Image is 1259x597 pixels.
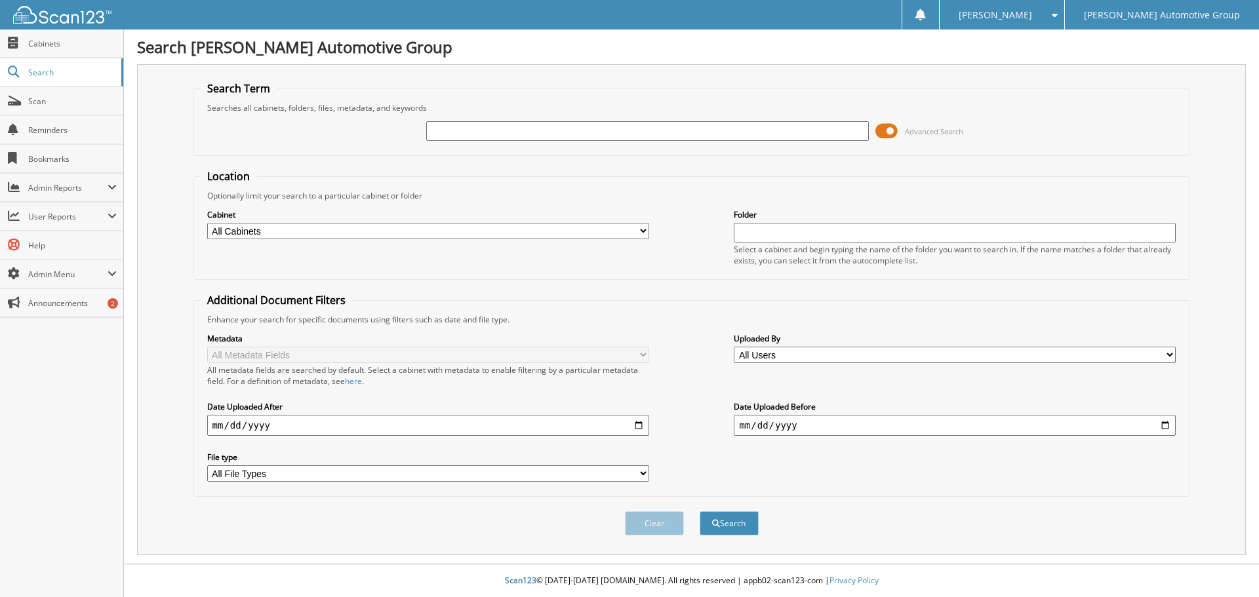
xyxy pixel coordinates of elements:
[505,575,536,586] span: Scan123
[207,401,649,412] label: Date Uploaded After
[28,240,117,251] span: Help
[28,153,117,164] span: Bookmarks
[207,333,649,344] label: Metadata
[700,511,759,535] button: Search
[905,126,963,136] span: Advanced Search
[13,6,111,24] img: scan123-logo-white.svg
[734,333,1176,344] label: Uploaded By
[207,415,649,436] input: start
[345,376,362,387] a: here
[207,452,649,463] label: File type
[625,511,684,535] button: Clear
[734,209,1176,220] label: Folder
[28,96,117,107] span: Scan
[734,415,1176,436] input: end
[28,38,117,49] span: Cabinets
[124,565,1259,597] div: © [DATE]-[DATE] [DOMAIN_NAME]. All rights reserved | appb02-scan123-com |
[28,269,108,280] span: Admin Menu
[108,298,118,309] div: 2
[201,293,352,307] legend: Additional Document Filters
[28,298,117,309] span: Announcements
[28,211,108,222] span: User Reports
[137,36,1246,58] h1: Search [PERSON_NAME] Automotive Group
[1084,11,1240,19] span: [PERSON_NAME] Automotive Group
[829,575,879,586] a: Privacy Policy
[734,244,1176,266] div: Select a cabinet and begin typing the name of the folder you want to search in. If the name match...
[207,364,649,387] div: All metadata fields are searched by default. Select a cabinet with metadata to enable filtering b...
[28,67,115,78] span: Search
[201,102,1183,113] div: Searches all cabinets, folders, files, metadata, and keywords
[28,182,108,193] span: Admin Reports
[207,209,649,220] label: Cabinet
[201,190,1183,201] div: Optionally limit your search to a particular cabinet or folder
[201,169,256,183] legend: Location
[201,81,277,96] legend: Search Term
[28,125,117,136] span: Reminders
[201,314,1183,325] div: Enhance your search for specific documents using filters such as date and file type.
[959,11,1032,19] span: [PERSON_NAME]
[734,401,1176,412] label: Date Uploaded Before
